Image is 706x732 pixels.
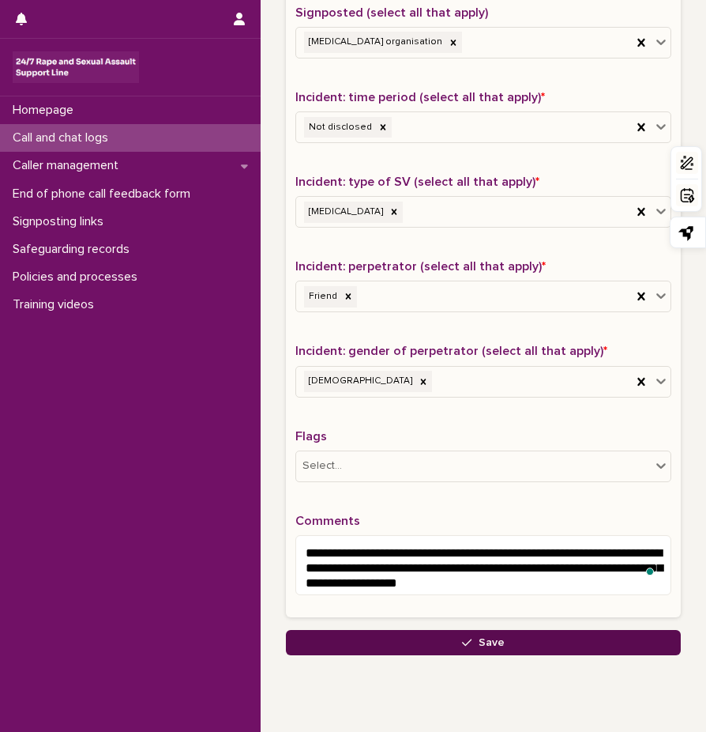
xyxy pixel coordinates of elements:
[6,103,86,118] p: Homepage
[295,535,671,595] textarea: To enrich screen reader interactions, please activate Accessibility in Grammarly extension settings
[295,345,607,357] span: Incident: gender of perpetrator (select all that apply)
[13,51,139,83] img: rhQMoQhaT3yELyF149Cw
[6,297,107,312] p: Training videos
[304,371,415,392] div: [DEMOGRAPHIC_DATA]
[304,117,374,138] div: Not disclosed
[479,637,505,648] span: Save
[286,630,681,655] button: Save
[295,175,539,188] span: Incident: type of SV (select all that apply)
[6,158,131,173] p: Caller management
[6,242,142,257] p: Safeguarding records
[295,430,327,443] span: Flags
[304,202,385,223] div: [MEDICAL_DATA]
[6,130,121,145] p: Call and chat logs
[295,260,546,273] span: Incident: perpetrator (select all that apply)
[304,32,445,53] div: [MEDICAL_DATA] organisation
[302,458,342,474] div: Select...
[304,286,340,308] div: Friend
[295,6,488,19] span: Signposted (select all that apply)
[6,187,203,202] p: End of phone call feedback form
[295,91,545,104] span: Incident: time period (select all that apply)
[6,270,150,285] p: Policies and processes
[295,515,360,527] span: Comments
[6,214,116,229] p: Signposting links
